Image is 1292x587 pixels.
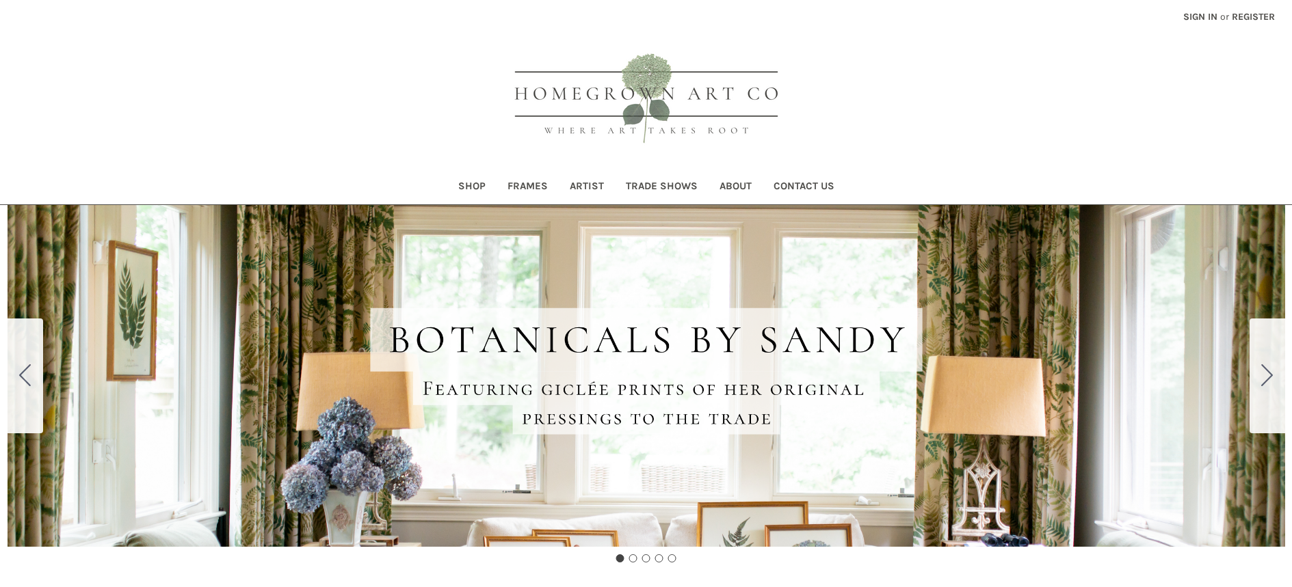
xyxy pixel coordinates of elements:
[616,554,624,562] button: Go to slide 1
[1219,10,1230,24] span: or
[1250,318,1285,433] button: Go to slide 2
[497,171,559,204] a: Frames
[655,554,663,562] button: Go to slide 4
[492,38,800,161] img: HOMEGROWN ART CO
[709,171,763,204] a: About
[8,318,43,433] button: Go to slide 5
[447,171,497,204] a: Shop
[559,171,615,204] a: Artist
[763,171,845,204] a: Contact Us
[615,171,709,204] a: Trade Shows
[668,554,676,562] button: Go to slide 5
[642,554,650,562] button: Go to slide 3
[629,554,637,562] button: Go to slide 2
